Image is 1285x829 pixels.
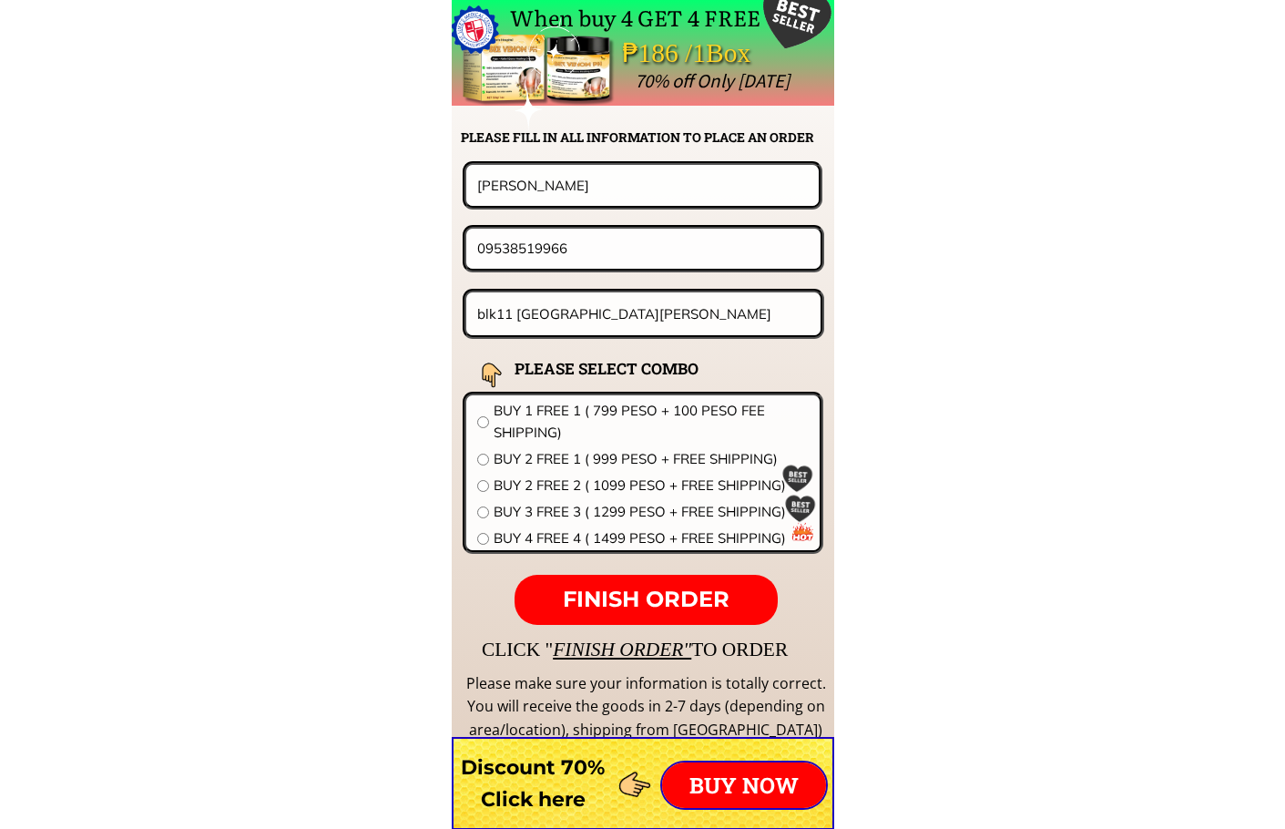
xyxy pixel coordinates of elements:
p: BUY NOW [662,762,826,808]
div: 70% off Only [DATE] [635,66,1197,97]
input: Phone number [473,229,814,268]
div: ₱186 /1Box [622,32,802,75]
span: BUY 2 FREE 2 ( 1099 PESO + FREE SHIPPING) [494,475,809,496]
input: Address [473,292,815,335]
span: BUY 2 FREE 1 ( 999 PESO + FREE SHIPPING) [494,448,809,470]
h2: PLEASE SELECT COMBO [515,356,744,381]
span: FINISH ORDER" [553,639,691,660]
h3: Discount 70% Click here [452,752,615,815]
div: Please make sure your information is totally correct. You will receive the goods in 2-7 days (dep... [464,672,828,742]
input: Your name [473,165,812,205]
span: BUY 3 FREE 3 ( 1299 PESO + FREE SHIPPING) [494,501,809,523]
h2: PLEASE FILL IN ALL INFORMATION TO PLACE AN ORDER [461,128,832,148]
span: BUY 1 FREE 1 ( 799 PESO + 100 PESO FEE SHIPPING) [494,400,809,444]
span: BUY 4 FREE 4 ( 1499 PESO + FREE SHIPPING) [494,527,809,549]
span: FINISH ORDER [563,586,729,612]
